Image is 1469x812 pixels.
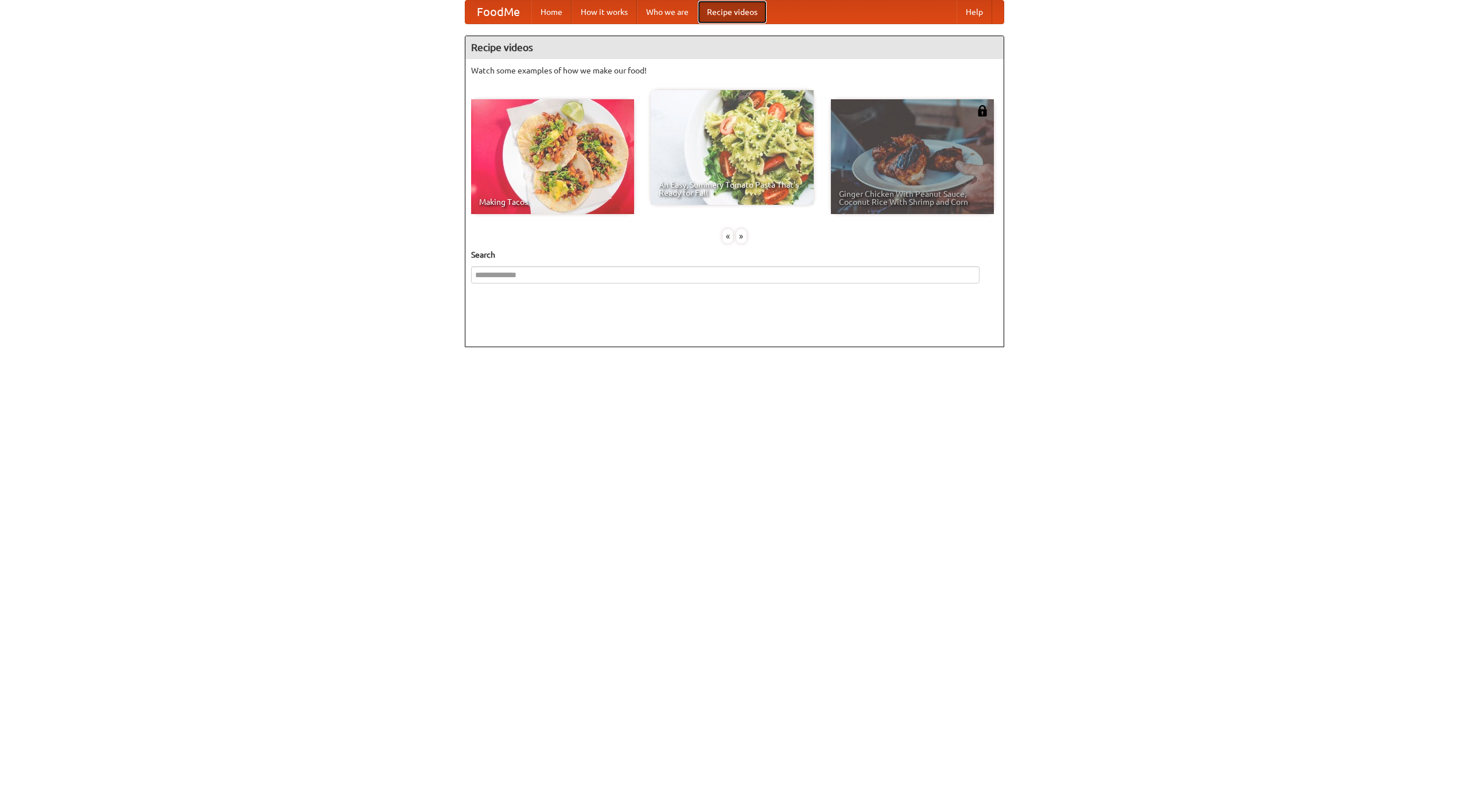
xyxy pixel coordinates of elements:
div: » [736,229,747,243]
h5: Search [471,249,998,261]
p: Watch some examples of how we make our food! [471,65,998,76]
a: Who we are [637,1,698,24]
a: How it works [572,1,637,24]
a: FoodMe [465,1,531,24]
a: Recipe videos [698,1,767,24]
span: Making Tacos [479,198,626,206]
div: « [722,229,733,243]
a: An Easy, Summery Tomato Pasta That's Ready for Fall [651,90,814,205]
span: An Easy, Summery Tomato Pasta That's Ready for Fall [659,181,806,197]
a: Help [957,1,992,24]
a: Home [531,1,572,24]
h4: Recipe videos [465,36,1004,59]
a: Making Tacos [471,99,634,214]
img: 483408.png [977,105,988,116]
